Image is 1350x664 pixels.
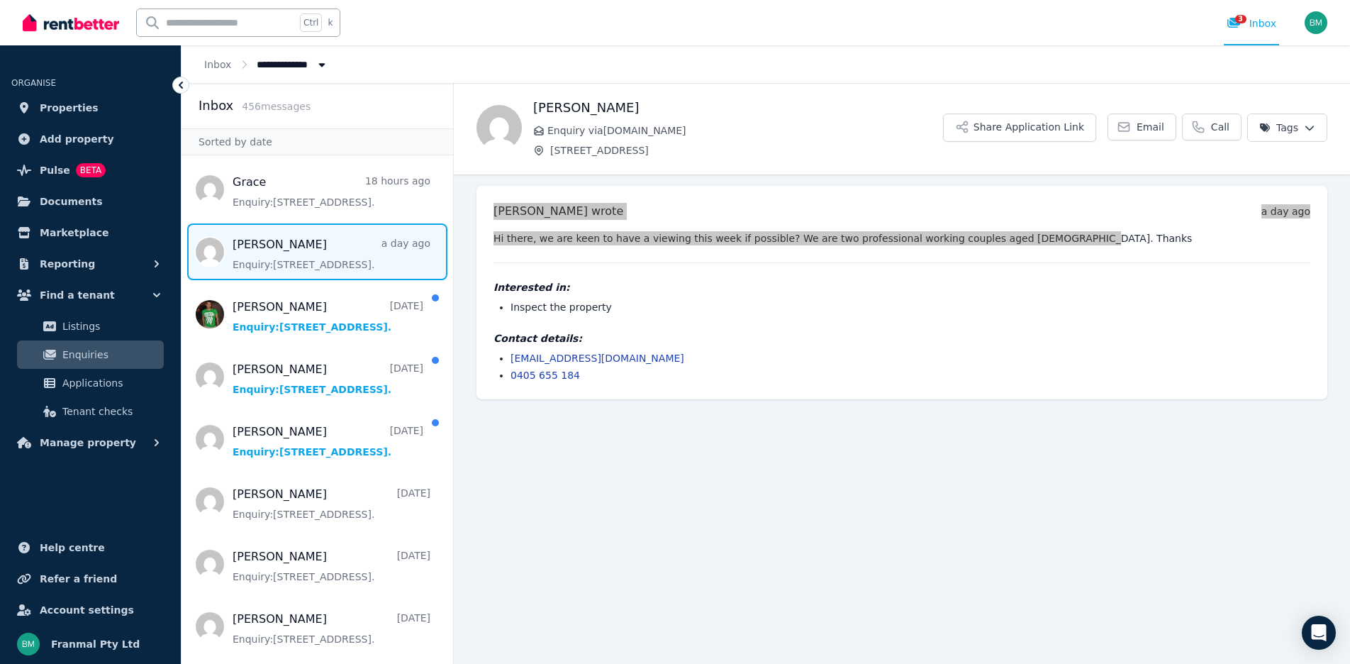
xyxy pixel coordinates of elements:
[11,533,169,562] a: Help centre
[17,633,40,655] img: Franmal Pty Ltd
[493,204,588,218] span: [PERSON_NAME]
[11,250,169,278] button: Reporting
[40,99,99,116] span: Properties
[1137,120,1164,134] span: Email
[1235,15,1246,23] span: 3
[233,611,430,646] a: [PERSON_NAME][DATE]Enquiry:[STREET_ADDRESS].
[328,17,333,28] span: k
[40,287,115,304] span: Find a tenant
[40,131,114,148] span: Add property
[62,375,158,392] span: Applications
[1247,114,1327,142] button: Tags
[17,341,164,369] a: Enquiries
[550,143,943,157] span: [STREET_ADDRESS]
[199,96,233,116] h2: Inbox
[1211,120,1229,134] span: Call
[17,397,164,426] a: Tenant checks
[23,12,119,33] img: RentBetter
[233,299,423,334] a: [PERSON_NAME][DATE]Enquiry:[STREET_ADDRESS].
[233,486,430,521] a: [PERSON_NAME][DATE]Enquiry:[STREET_ADDRESS].
[40,224,108,241] span: Marketplace
[511,370,580,381] a: 0405 655 184
[40,193,103,210] span: Documents
[11,156,169,184] a: PulseBETA
[1261,206,1310,217] time: a day ago
[11,94,169,122] a: Properties
[17,369,164,397] a: Applications
[11,281,169,309] button: Find a tenant
[40,434,136,451] span: Manage property
[11,428,169,457] button: Manage property
[51,636,140,653] span: Franmal Pty Ltd
[182,45,352,83] nav: Breadcrumb
[17,312,164,341] a: Listings
[233,174,430,209] a: Grace18 hours agoEnquiry:[STREET_ADDRESS].
[11,125,169,153] a: Add property
[1259,121,1298,135] span: Tags
[40,255,95,272] span: Reporting
[242,101,311,112] span: 456 message s
[1227,16,1276,31] div: Inbox
[11,218,169,247] a: Marketplace
[943,114,1096,142] button: Share Application Link
[493,331,1310,345] h4: Contact details:
[1108,114,1176,140] a: Email
[547,123,943,138] span: Enquiry via [DOMAIN_NAME]
[233,236,430,272] a: [PERSON_NAME]a day agoEnquiry:[STREET_ADDRESS].
[40,162,70,179] span: Pulse
[11,596,169,624] a: Account settings
[40,602,134,619] span: Account settings
[11,565,169,593] a: Refer a friend
[1302,616,1336,650] div: Open Intercom Messenger
[233,424,423,459] a: [PERSON_NAME][DATE]Enquiry:[STREET_ADDRESS].
[62,346,158,363] span: Enquiries
[493,231,1310,245] pre: Hi there, we are keen to have a viewing this week if possible? We are two professional working co...
[476,105,522,150] img: Jess Murray
[300,13,322,32] span: Ctrl
[40,539,105,556] span: Help centre
[1182,114,1242,140] a: Call
[511,300,1310,314] li: Inspect the property
[40,570,117,587] span: Refer a friend
[233,361,423,397] a: [PERSON_NAME][DATE]Enquiry:[STREET_ADDRESS].
[511,353,684,364] a: [EMAIL_ADDRESS][DOMAIN_NAME]
[76,163,106,177] span: BETA
[11,187,169,216] a: Documents
[533,98,943,118] h1: [PERSON_NAME]
[493,280,1310,294] h4: Interested in:
[62,403,158,420] span: Tenant checks
[1305,11,1327,34] img: Franmal Pty Ltd
[11,78,56,88] span: ORGANISE
[591,204,623,218] span: wrote
[62,318,158,335] span: Listings
[233,548,430,584] a: [PERSON_NAME][DATE]Enquiry:[STREET_ADDRESS].
[182,128,453,155] div: Sorted by date
[204,59,231,70] a: Inbox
